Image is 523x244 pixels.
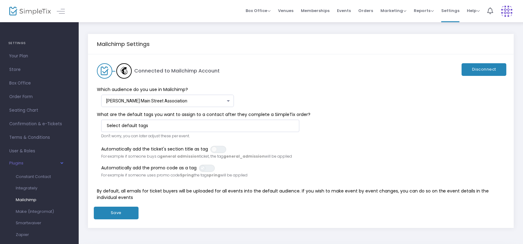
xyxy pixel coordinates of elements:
span: Which audience do you use in Mailchimp? [94,86,502,93]
h5: Mailchimp Settings [97,41,150,48]
img: SimpleTix logo [100,66,109,76]
span: Orders [358,3,373,19]
b: Spring [180,172,194,178]
button: Save [94,207,139,219]
span: Box Office [9,79,69,87]
span: Constant Contact [16,174,51,180]
span: Store [9,66,69,74]
span: Memberships [301,3,330,19]
img: Mailchimp logo [120,66,128,75]
a: Mailchimp [11,194,59,206]
span: Events [337,3,351,19]
a: Smartwaiver [11,217,59,229]
span: Marketing [380,8,406,14]
span: Terms & Conditions [9,134,69,142]
span: Venues [278,3,293,19]
span: Confirmation & e-Tickets [9,120,69,128]
input: NO DATA FOUND [107,122,296,129]
span: [PERSON_NAME] Main Street Association [106,98,187,103]
a: Zapier [11,229,59,241]
button: Disconnect [462,63,506,76]
span: Smartwaiver [16,220,41,226]
span: Order Form [9,93,69,101]
span: Automatically add the promo code as a tag [101,165,197,171]
b: spring [207,172,220,178]
h5: Connected to Mailchimp Account [134,68,220,74]
span: Automatically add the ticket's section title as tag [101,146,208,152]
b: general_admission [223,154,265,159]
span: Zapier [16,232,29,238]
span: User & Roles [9,147,69,155]
span: Mailchimp [16,197,36,203]
span: Make (Integromat) [16,209,54,214]
span: Integrately [16,185,37,191]
span: Settings [441,3,459,19]
a: Constant Contact [11,171,59,183]
span: Your Plan [9,52,69,60]
span: Box Office [246,8,271,14]
a: Make (Integromat) [11,206,59,217]
span: What are the default tags you want to assign to a contact after they complete a SimpleTix order? [94,111,502,118]
p: By default, all emails for ticket buyers will be uploaded for all events into the default audienc... [97,188,505,201]
span: Help [467,8,480,14]
span: Reports [414,8,434,14]
span: Seating Chart [9,106,69,114]
button: Plugins [9,161,63,169]
h4: SETTINGS [8,37,70,49]
a: Integrately [11,182,59,194]
b: general admission [160,154,199,159]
